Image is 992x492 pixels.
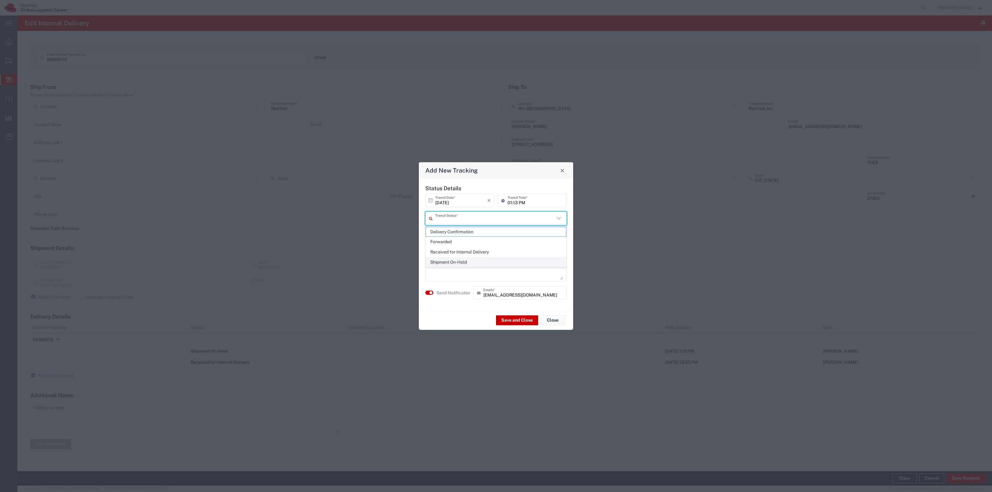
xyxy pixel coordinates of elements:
i: × [487,195,491,205]
span: Forwarded [426,237,566,247]
button: Close [558,166,567,175]
span: Received for Internal Delivery [426,247,566,257]
span: Delivery Confirmation [426,227,566,237]
h4: Add New Tracking [425,166,478,175]
agx-label: Send Notification [436,289,470,296]
span: Shipment On-Hold [426,257,566,267]
button: Close [540,315,565,325]
label: Send Notification [436,289,471,296]
h5: Status Details [425,185,567,191]
button: Save and Close [496,315,538,325]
